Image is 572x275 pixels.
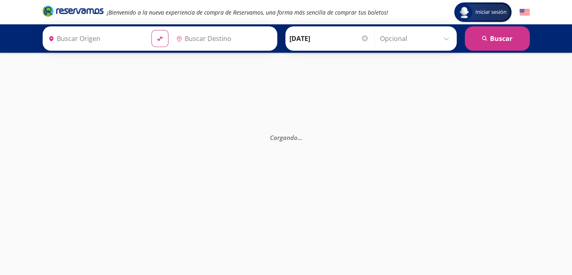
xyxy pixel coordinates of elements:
[520,7,530,17] button: English
[301,133,302,142] span: .
[45,28,145,49] input: Buscar Origen
[173,28,273,49] input: Buscar Destino
[107,9,388,16] em: ¡Bienvenido a la nueva experiencia de compra de Reservamos, una forma más sencilla de comprar tus...
[472,8,510,16] span: Iniciar sesión
[298,133,299,142] span: .
[270,133,302,142] em: Cargando
[465,26,530,51] button: Buscar
[289,28,369,49] input: Elegir Fecha
[43,5,104,19] a: Brand Logo
[380,28,453,49] input: Opcional
[299,133,301,142] span: .
[43,5,104,17] i: Brand Logo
